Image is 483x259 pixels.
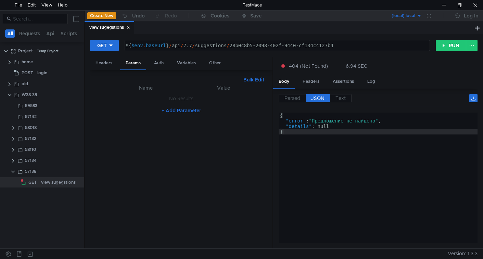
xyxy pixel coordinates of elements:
[374,10,422,21] button: (local) local
[22,90,37,100] div: W38-39
[90,40,119,51] button: GET
[25,155,37,166] div: 57134
[165,12,177,20] div: Redo
[97,42,107,49] div: GET
[25,133,36,144] div: 57132
[346,63,367,69] div: 6.94 SEC
[132,12,145,20] div: Undo
[159,106,204,115] button: + Add Parameter
[335,95,346,101] span: Text
[37,46,59,56] div: Temp Project
[25,112,37,122] div: 57142
[89,24,130,31] div: view sugegstions
[250,13,262,18] div: Save
[41,177,76,187] div: view sugegstions
[311,95,325,101] span: JSON
[211,12,229,20] div: Cookies
[436,40,466,51] button: RUN
[149,57,169,69] div: Auth
[22,68,33,78] span: POST
[186,84,262,92] th: Value
[13,15,64,23] input: Search...
[171,57,201,69] div: Variables
[284,95,300,101] span: Parsed
[120,57,146,70] div: Params
[37,68,47,78] div: login
[273,75,295,89] div: Body
[327,75,359,88] div: Assertions
[448,249,478,259] span: Version: 1.3.3
[362,75,381,88] div: Log
[17,29,42,38] button: Requests
[87,12,116,19] button: Create New
[44,29,56,38] button: Api
[25,144,36,155] div: 58110
[59,29,79,38] button: Scripts
[116,11,150,21] button: Undo
[18,46,33,56] div: Project
[5,29,15,38] button: All
[392,13,415,19] div: (local) local
[22,57,33,67] div: home
[90,57,118,69] div: Headers
[25,166,36,177] div: 57138
[241,76,267,84] button: Bulk Edit
[464,12,478,20] div: Log In
[297,75,325,88] div: Headers
[22,79,28,89] div: old
[169,95,193,102] nz-embed-empty: No Results
[25,122,37,133] div: 58018
[28,177,37,187] span: GET
[289,62,328,70] span: 404 (Not Found)
[25,101,37,111] div: 59583
[150,11,182,21] button: Redo
[204,57,226,69] div: Other
[106,84,186,92] th: Name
